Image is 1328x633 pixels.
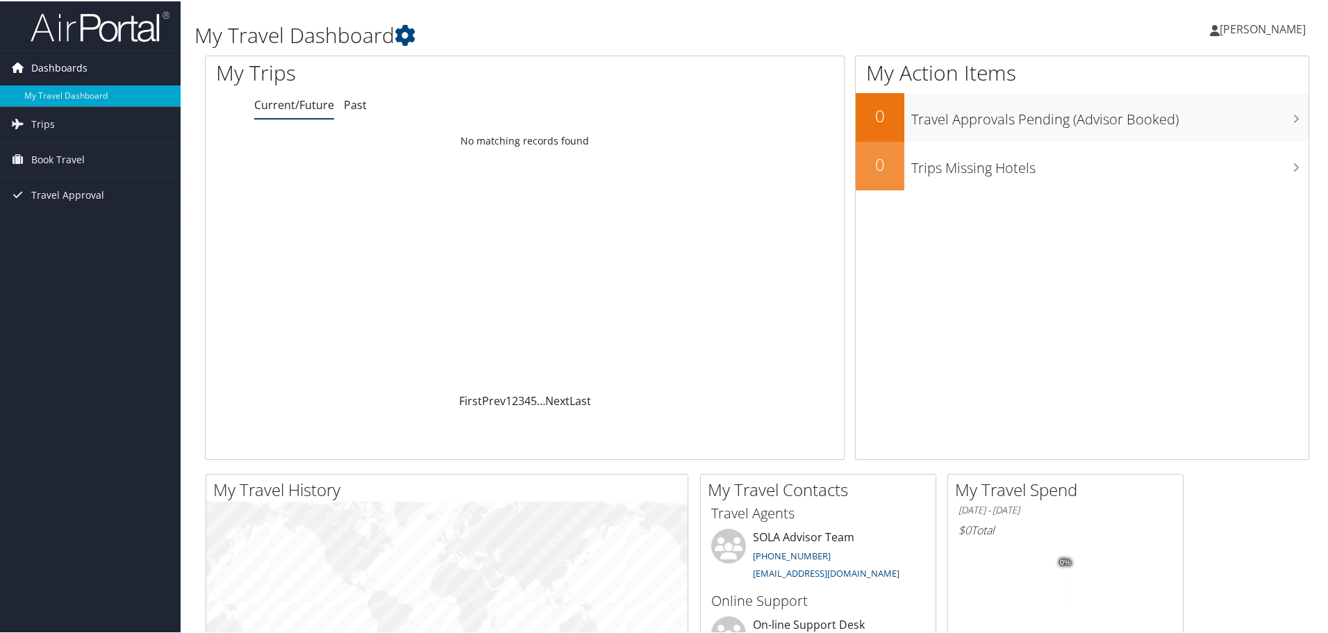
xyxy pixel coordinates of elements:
h6: Total [958,521,1172,536]
h3: Online Support [711,590,925,609]
a: Last [570,392,591,407]
a: Next [545,392,570,407]
a: 0Travel Approvals Pending (Advisor Booked) [856,92,1309,140]
h2: 0 [856,151,904,175]
span: Travel Approval [31,176,104,211]
a: 5 [531,392,537,407]
h1: My Action Items [856,57,1309,86]
a: [PERSON_NAME] [1210,7,1320,49]
h1: My Trips [216,57,567,86]
a: 4 [524,392,531,407]
a: First [459,392,482,407]
a: Past [344,96,367,111]
a: 1 [506,392,512,407]
a: 2 [512,392,518,407]
a: Prev [482,392,506,407]
span: Book Travel [31,141,85,176]
h2: 0 [856,103,904,126]
span: … [537,392,545,407]
span: $0 [958,521,971,536]
li: SOLA Advisor Team [704,527,932,584]
h2: My Travel Contacts [708,477,936,500]
a: 0Trips Missing Hotels [856,140,1309,189]
span: [PERSON_NAME] [1220,20,1306,35]
img: airportal-logo.png [31,9,169,42]
a: 3 [518,392,524,407]
h2: My Travel Spend [955,477,1183,500]
h6: [DATE] - [DATE] [958,502,1172,516]
h3: Trips Missing Hotels [911,150,1309,176]
h2: My Travel History [213,477,688,500]
a: [EMAIL_ADDRESS][DOMAIN_NAME] [753,566,899,578]
a: Current/Future [254,96,334,111]
a: [PHONE_NUMBER] [753,548,831,561]
span: Dashboards [31,49,88,84]
tspan: 0% [1060,557,1071,566]
span: Trips [31,106,55,140]
h3: Travel Agents [711,502,925,522]
h1: My Travel Dashboard [194,19,945,49]
h3: Travel Approvals Pending (Advisor Booked) [911,101,1309,128]
td: No matching records found [206,127,844,152]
